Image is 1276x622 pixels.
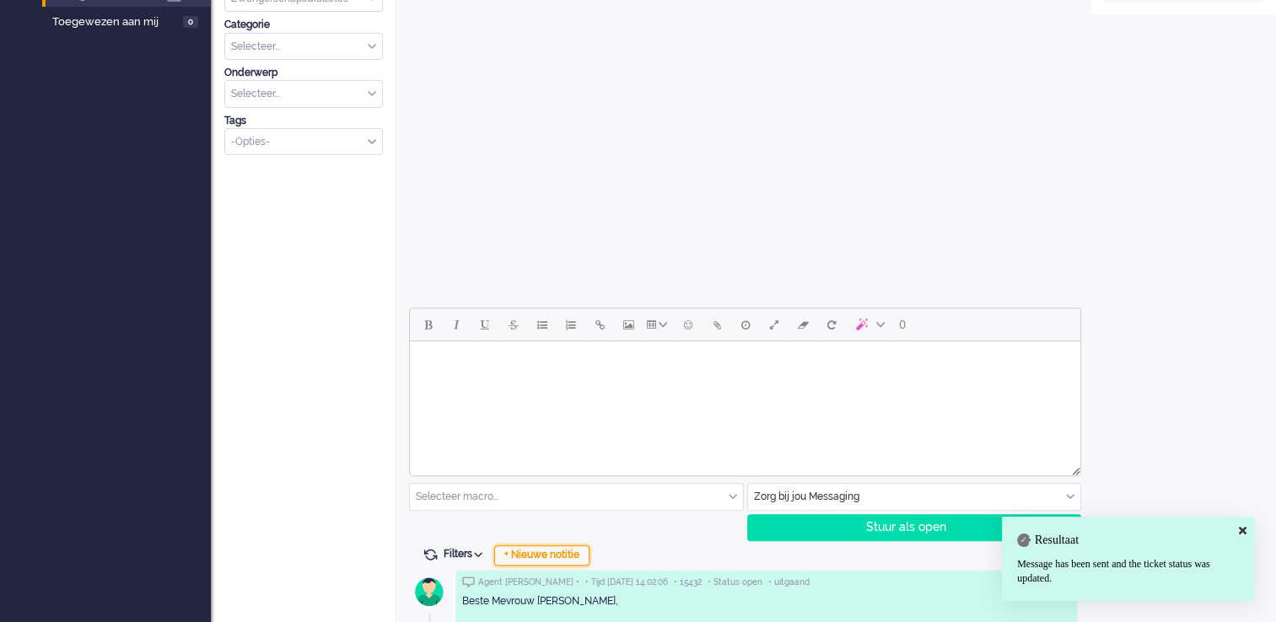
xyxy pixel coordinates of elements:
[585,310,614,339] button: Insert/edit link
[1066,460,1080,475] div: Resize
[1017,534,1240,546] h4: Resultaat
[760,310,789,339] button: Fullscreen
[643,310,674,339] button: Table
[224,66,383,80] div: Onderwerp
[444,548,488,560] span: Filters
[703,310,731,339] button: Add attachment
[748,515,1060,540] div: Stuur als open
[224,128,383,156] div: Select Tags
[789,310,817,339] button: Clear formatting
[1017,557,1240,586] div: Message has been sent and the ticket status was updated.
[471,310,499,339] button: Underline
[442,310,471,339] button: Italic
[768,576,810,588] span: • uitgaand
[499,310,528,339] button: Strikethrough
[708,576,762,588] span: • Status open
[585,576,668,588] span: • Tijd [DATE] 14:02:06
[817,310,846,339] button: Reset content
[731,310,760,339] button: Delay message
[49,12,211,30] a: Toegewezen aan mij 0
[614,310,643,339] button: Insert/edit image
[413,310,442,339] button: Bold
[674,576,702,588] span: • 15432
[899,318,906,331] span: 0
[478,576,579,588] span: Agent [PERSON_NAME] •
[52,14,178,30] span: Toegewezen aan mij
[846,310,891,339] button: AI
[462,576,475,587] img: ic_chat_grey.svg
[224,18,383,32] div: Categorie
[674,310,703,339] button: Emoticons
[891,310,913,339] button: 0
[494,545,590,566] div: + Nieuwe notitie
[408,571,450,613] img: avatar
[410,341,1080,460] iframe: Rich Text Area
[557,310,585,339] button: Numbered list
[224,114,383,128] div: Tags
[183,16,198,29] span: 0
[528,310,557,339] button: Bullet list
